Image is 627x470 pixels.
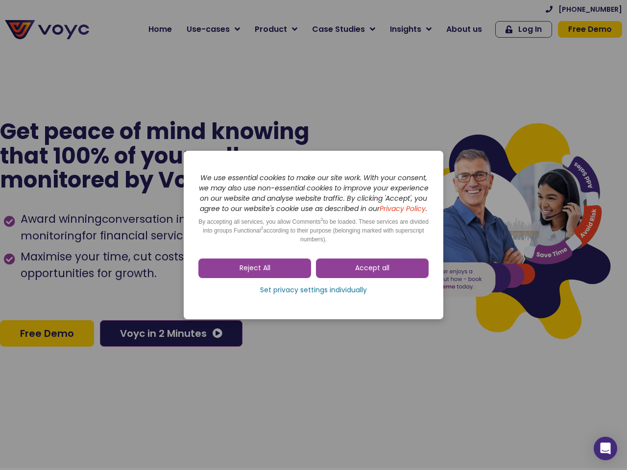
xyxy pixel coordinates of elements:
[316,258,429,278] a: Accept all
[240,263,270,273] span: Reject All
[198,258,311,278] a: Reject All
[260,285,367,295] span: Set privacy settings individually
[380,204,426,213] a: Privacy Policy
[261,226,263,231] sup: 2
[198,283,429,298] a: Set privacy settings individually
[198,218,429,243] span: By accepting all services, you allow Comments to be loaded. These services are divided into group...
[321,217,323,222] sup: 2
[355,263,389,273] span: Accept all
[594,437,617,460] div: Open Intercom Messenger
[199,173,429,213] i: We use essential cookies to make our site work. With your consent, we may also use non-essential ...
